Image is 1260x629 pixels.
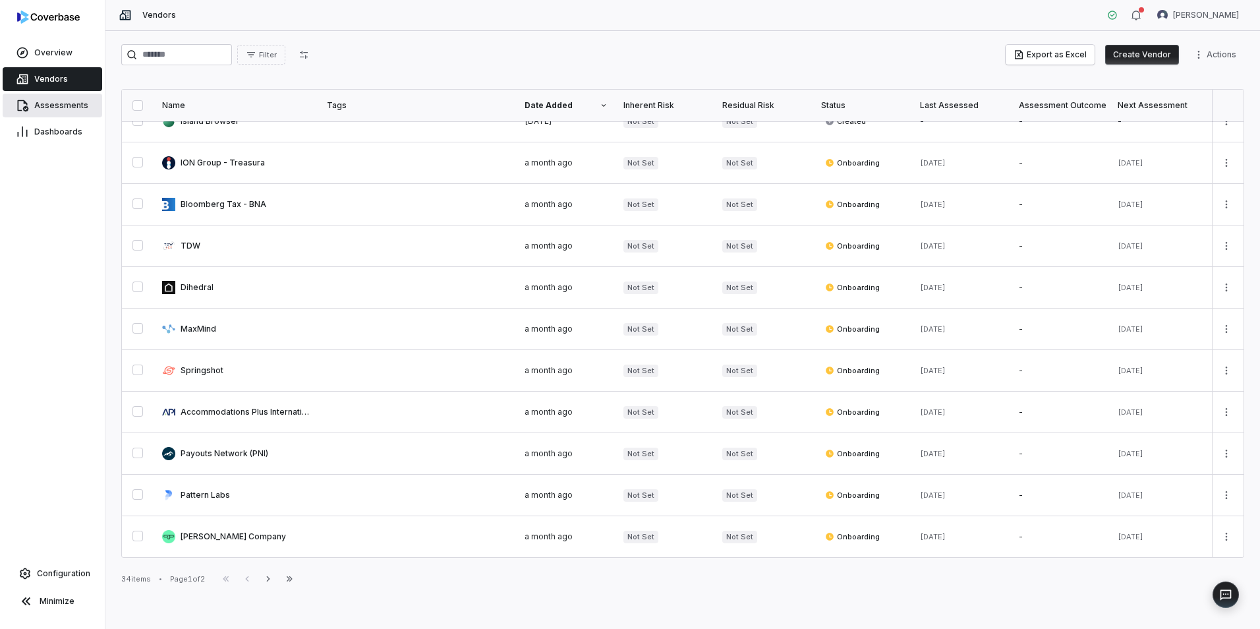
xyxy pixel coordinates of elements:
td: - [1011,475,1110,516]
div: • [159,574,162,584]
td: - [1011,392,1110,433]
span: Not Set [722,489,757,502]
span: [DATE] [1118,283,1143,292]
span: Onboarding [825,324,880,334]
span: Not Set [623,115,658,128]
a: Assessments [3,94,102,117]
button: More actions [1216,527,1237,547]
div: Date Added [525,100,608,111]
span: a month ago [525,282,573,292]
span: Not Set [722,323,757,336]
button: Export as Excel [1006,45,1095,65]
td: - [1011,142,1110,184]
div: Name [162,100,311,111]
button: More actions [1189,45,1244,65]
div: Inherent Risk [623,100,706,111]
span: [DATE] [920,241,946,251]
button: More actions [1216,111,1237,131]
span: Not Set [623,406,658,419]
span: Not Set [623,240,658,253]
button: More actions [1216,485,1237,505]
span: Not Set [623,323,658,336]
a: Overview [3,41,102,65]
button: Create Vendor [1105,45,1179,65]
div: Page 1 of 2 [170,574,205,584]
td: - [1110,101,1209,142]
span: a month ago [525,241,573,251]
div: Status [821,100,904,111]
span: a month ago [525,407,573,417]
span: a month ago [525,199,573,209]
td: - [1011,350,1110,392]
span: Onboarding [825,282,880,293]
span: Onboarding [825,407,880,417]
span: [DATE] [1118,532,1143,541]
button: More actions [1216,278,1237,297]
span: Onboarding [825,158,880,168]
button: More actions [1216,236,1237,256]
button: More actions [1216,319,1237,339]
span: [DATE] [920,407,946,417]
span: Not Set [722,531,757,543]
span: [DATE] [920,158,946,167]
span: Not Set [722,157,757,169]
div: Last Assessed [920,100,1003,111]
span: Not Set [623,489,658,502]
td: - [1011,433,1110,475]
span: Not Set [623,282,658,294]
span: Minimize [40,596,74,607]
div: Next Assessment [1118,100,1201,111]
td: - [1011,101,1110,142]
button: More actions [1216,361,1237,380]
td: - [1011,225,1110,267]
span: Not Set [623,448,658,460]
div: Tags [327,100,509,111]
button: Minimize [5,588,100,614]
td: - [1011,267,1110,309]
span: [DATE] [1118,407,1143,417]
span: Not Set [623,157,658,169]
span: Not Set [722,282,757,294]
span: a month ago [525,531,573,541]
span: Filter [259,50,277,60]
span: [DATE] [1118,241,1143,251]
span: a month ago [525,324,573,334]
span: Not Set [623,198,658,211]
span: a month ago [525,490,573,500]
span: [DATE] [920,491,946,500]
td: - [912,101,1011,142]
span: a month ago [525,365,573,375]
span: Onboarding [825,241,880,251]
span: Dashboards [34,127,82,137]
span: Onboarding [825,365,880,376]
span: Vendors [34,74,68,84]
span: Onboarding [825,448,880,459]
span: Not Set [722,448,757,460]
span: Not Set [722,240,757,253]
button: More actions [1216,153,1237,173]
div: Assessment Outcome [1019,100,1102,111]
span: [DATE] [920,366,946,375]
img: logo-D7KZi-bG.svg [17,11,80,24]
span: [DATE] [1118,200,1143,209]
span: Not Set [722,406,757,419]
span: a month ago [525,448,573,458]
span: [DATE] [920,324,946,334]
span: [DATE] [920,532,946,541]
span: Onboarding [825,490,880,500]
span: Onboarding [825,199,880,210]
span: Assessments [34,100,88,111]
button: More actions [1216,444,1237,464]
span: a month ago [525,158,573,167]
span: Not Set [722,365,757,377]
div: 34 items [121,574,151,584]
button: More actions [1216,195,1237,214]
a: Configuration [5,562,100,585]
span: Configuration [37,568,90,579]
span: [DATE] [920,283,946,292]
td: - [1011,309,1110,350]
span: Not Set [722,115,757,128]
span: Vendors [142,10,176,20]
img: Luke Taylor avatar [1157,10,1168,20]
span: Not Set [722,198,757,211]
